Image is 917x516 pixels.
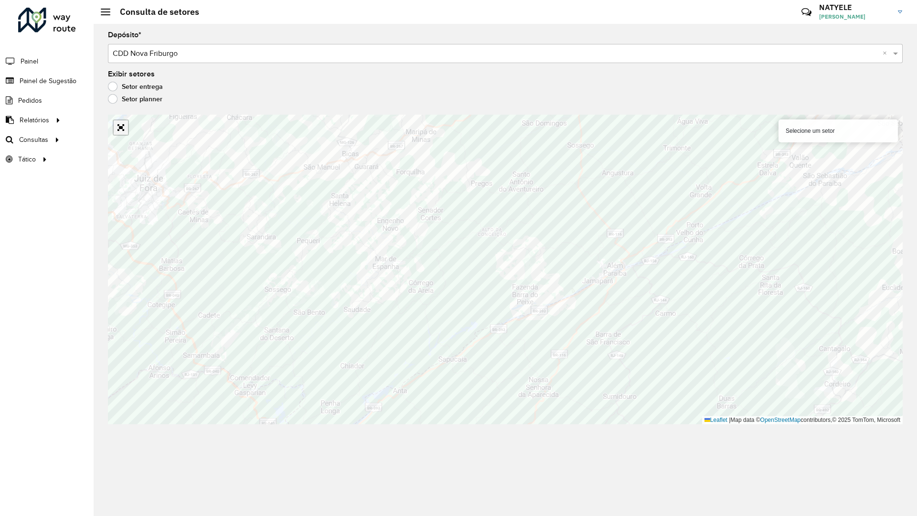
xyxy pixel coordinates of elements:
[19,135,48,145] span: Consultas
[819,12,891,21] span: [PERSON_NAME]
[18,154,36,164] span: Tático
[819,3,891,12] h3: NATYELE
[760,417,801,423] a: OpenStreetMap
[21,56,38,66] span: Painel
[20,115,49,125] span: Relatórios
[114,120,128,135] a: Abrir mapa em tela cheia
[110,7,199,17] h2: Consulta de setores
[702,416,903,424] div: Map data © contributors,© 2025 TomTom, Microsoft
[883,48,891,59] span: Clear all
[108,94,162,104] label: Setor planner
[18,96,42,106] span: Pedidos
[778,119,898,142] div: Selecione um setor
[729,417,730,423] span: |
[108,82,163,91] label: Setor entrega
[108,29,141,41] label: Depósito
[108,68,155,80] label: Exibir setores
[704,417,727,423] a: Leaflet
[20,76,76,86] span: Painel de Sugestão
[796,2,817,22] a: Contato Rápido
